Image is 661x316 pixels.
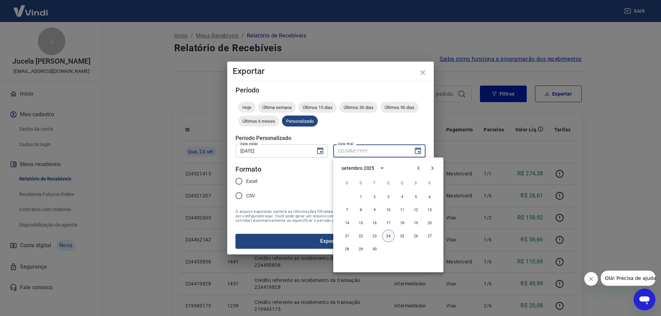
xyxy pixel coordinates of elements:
div: Hoje [238,102,255,113]
div: Últimos 6 meses [238,116,279,127]
span: domingo [341,176,353,190]
button: calendar view is open, switch to year view [376,162,388,174]
button: 20 [423,217,436,229]
button: 15 [355,217,367,229]
iframe: Fechar mensagem [584,272,598,286]
h5: Período [235,87,426,94]
button: 17 [382,217,395,229]
button: 14 [341,217,353,229]
span: Excel [246,178,257,185]
button: 12 [410,204,422,216]
button: Exportar [235,234,426,248]
button: Previous month [412,161,426,175]
button: 18 [396,217,408,229]
span: Últimos 6 meses [238,119,279,124]
button: 1 [355,190,367,203]
button: 26 [410,230,422,242]
button: Next month [426,161,439,175]
button: 22 [355,230,367,242]
span: CSV [246,192,255,199]
button: 30 [368,243,381,255]
button: 2 [368,190,381,203]
button: Choose date [411,144,425,158]
input: DD/MM/YYYY [333,144,408,157]
span: Últimos 15 dias [298,105,337,110]
button: 24 [382,230,395,242]
button: 25 [396,230,408,242]
button: 28 [341,243,353,255]
label: Data inicial [240,141,258,146]
button: 13 [423,204,436,216]
span: sábado [423,176,436,190]
button: 7 [341,204,353,216]
button: 3 [382,190,395,203]
span: terça-feira [368,176,381,190]
span: Última semana [258,105,296,110]
button: 9 [368,204,381,216]
button: 27 [423,230,436,242]
h4: Exportar [233,67,428,75]
button: 11 [396,204,408,216]
span: Últimos 90 dias [380,105,419,110]
span: O arquivo exportado conterá as informações filtradas na tela anterior com exceção do período que ... [235,209,426,223]
input: DD/MM/YYYY [235,144,311,157]
span: Olá! Precisa de ajuda? [4,5,58,10]
span: Últimos 30 dias [339,105,378,110]
button: close [415,64,431,81]
button: 6 [423,190,436,203]
iframe: Mensagem da empresa [601,271,655,286]
div: Últimos 30 dias [339,102,378,113]
span: segunda-feira [355,176,367,190]
button: 23 [368,230,381,242]
div: Personalizado [282,116,318,127]
button: 4 [396,190,408,203]
button: 16 [368,217,381,229]
div: Última semana [258,102,296,113]
div: setembro 2025 [342,165,374,172]
button: 21 [341,230,353,242]
button: 8 [355,204,367,216]
div: Últimos 15 dias [298,102,337,113]
label: Data final [338,141,354,146]
span: Personalizado [282,119,318,124]
button: 5 [410,190,422,203]
button: Choose date, selected date is 19 de set de 2025 [313,144,327,158]
span: sexta-feira [410,176,422,190]
div: Últimos 90 dias [380,102,419,113]
button: 29 [355,243,367,255]
span: quinta-feira [396,176,408,190]
h5: Período Personalizado [235,135,426,142]
iframe: Botão para abrir a janela de mensagens [633,288,655,310]
button: 19 [410,217,422,229]
span: quarta-feira [382,176,395,190]
legend: Formato [235,164,261,174]
button: 10 [382,204,395,216]
span: Hoje [238,105,255,110]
